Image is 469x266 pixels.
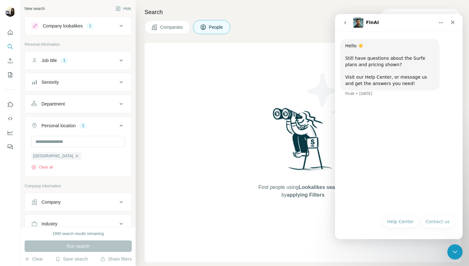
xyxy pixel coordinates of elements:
[252,184,354,199] span: Find people using or by
[447,244,463,260] iframe: Intercom live chat
[25,18,131,34] button: Company lookalikes1
[100,256,132,262] button: Share filters
[395,13,398,20] p: 0
[5,127,15,138] button: Dashboard
[5,113,15,124] button: Use Surfe API
[41,122,76,129] div: Personal location
[335,14,463,239] iframe: Intercom live chat
[5,99,15,110] button: Use Surfe on LinkedIn
[43,23,83,29] div: Company lookalikes
[79,123,87,129] div: 1
[41,79,59,85] div: Seniority
[31,164,53,170] button: Clear all
[303,68,361,126] img: Surfe Illustration - Stars
[25,96,131,112] button: Department
[5,69,15,81] button: My lists
[5,141,15,153] button: Feedback
[33,153,73,159] span: [GEOGRAPHIC_DATA]
[25,74,131,90] button: Seniority
[5,6,15,17] img: Avatar
[425,12,455,21] button: Buy credits
[25,42,132,47] p: Personal information
[25,53,131,68] button: Job title1
[25,216,131,231] button: Industry
[25,194,131,210] button: Company
[25,183,132,189] p: Company information
[55,256,88,262] button: Save search
[287,192,324,198] span: applying Filters
[5,41,15,52] button: Search
[25,256,43,262] button: Clear
[61,58,68,63] div: 1
[270,106,336,177] img: Surfe Illustration - Woman searching with binoculars
[299,184,343,190] span: Lookalikes search
[25,6,45,12] div: New search
[53,231,104,237] div: 1990 search results remaining
[412,13,415,20] p: 0
[41,101,65,107] div: Department
[111,4,136,13] button: Hide
[25,118,131,136] button: Personal location1
[145,8,461,17] h4: Search
[41,221,57,227] div: Industry
[41,57,57,64] div: Job title
[209,24,224,30] span: People
[5,27,15,38] button: Quick start
[41,199,61,205] div: Company
[160,24,183,30] span: Companies
[86,23,94,29] div: 1
[5,55,15,66] button: Enrich CSV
